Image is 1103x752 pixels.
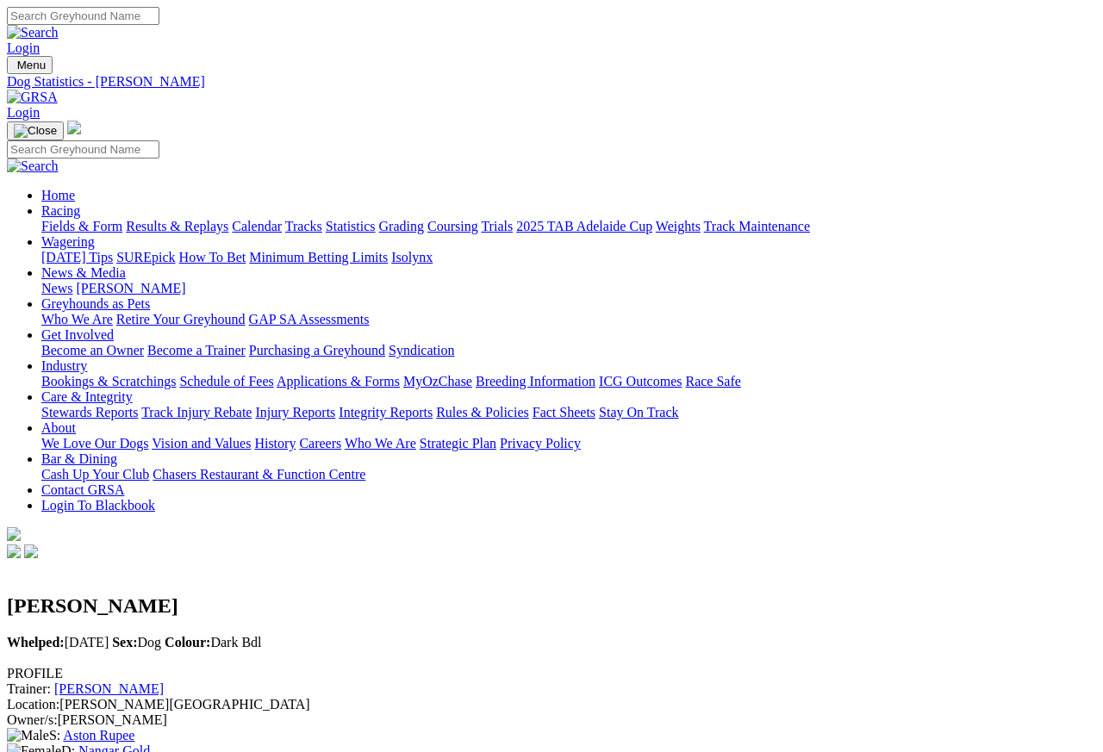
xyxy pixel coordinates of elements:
a: Contact GRSA [41,482,124,497]
img: twitter.svg [24,544,38,558]
a: Get Involved [41,327,114,342]
a: Fact Sheets [533,405,595,420]
a: [PERSON_NAME] [54,681,164,696]
input: Search [7,140,159,158]
a: News & Media [41,265,126,280]
a: About [41,420,76,435]
a: Isolynx [391,250,433,264]
input: Search [7,7,159,25]
img: Close [14,124,57,138]
a: Statistics [326,219,376,233]
a: History [254,436,296,451]
div: Racing [41,219,1096,234]
img: logo-grsa-white.png [7,527,21,541]
h2: [PERSON_NAME] [7,594,1096,618]
b: Sex: [112,635,137,649]
a: Bookings & Scratchings [41,374,176,388]
a: Calendar [232,219,282,233]
a: Aston Rupee [63,728,134,743]
a: Dog Statistics - [PERSON_NAME] [7,74,1096,90]
a: Breeding Information [476,374,595,388]
a: Vision and Values [152,436,251,451]
a: Coursing [427,219,478,233]
a: MyOzChase [403,374,472,388]
a: Rules & Policies [436,405,529,420]
span: [DATE] [7,635,109,649]
a: Race Safe [685,374,740,388]
a: Cash Up Your Club [41,467,149,482]
a: News [41,281,72,295]
a: Trials [481,219,513,233]
a: Become an Owner [41,343,144,357]
div: [PERSON_NAME] [7,712,1096,728]
span: Trainer: [7,681,51,696]
img: logo-grsa-white.png [67,121,81,134]
a: Injury Reports [255,405,335,420]
a: Minimum Betting Limits [249,250,388,264]
a: Strategic Plan [420,436,496,451]
a: Stay On Track [599,405,678,420]
a: Schedule of Fees [179,374,273,388]
div: Greyhounds as Pets [41,312,1096,327]
a: Syndication [389,343,454,357]
a: Chasers Restaurant & Function Centre [153,467,365,482]
div: Bar & Dining [41,467,1096,482]
a: Login [7,105,40,120]
a: Integrity Reports [339,405,433,420]
img: GRSA [7,90,58,105]
span: Dog [112,635,161,649]
div: PROFILE [7,666,1096,681]
a: We Love Our Dogs [41,436,148,451]
b: Whelped: [7,635,65,649]
img: Search [7,158,59,174]
button: Toggle navigation [7,121,64,140]
div: News & Media [41,281,1096,296]
span: S: [7,728,60,743]
a: Greyhounds as Pets [41,296,150,311]
a: Applications & Forms [277,374,400,388]
a: Login [7,40,40,55]
a: Tracks [285,219,322,233]
img: facebook.svg [7,544,21,558]
img: Search [7,25,59,40]
a: Grading [379,219,424,233]
a: Fields & Form [41,219,122,233]
a: Track Maintenance [704,219,810,233]
a: Who We Are [41,312,113,326]
a: How To Bet [179,250,246,264]
div: About [41,436,1096,451]
button: Toggle navigation [7,56,53,74]
a: Racing [41,203,80,218]
a: Track Injury Rebate [141,405,252,420]
a: Results & Replays [126,219,228,233]
img: Male [7,728,49,743]
a: Home [41,188,75,202]
div: Get Involved [41,343,1096,358]
a: Weights [656,219,701,233]
div: Wagering [41,250,1096,265]
div: Care & Integrity [41,405,1096,420]
span: Location: [7,697,59,712]
b: Colour: [165,635,210,649]
span: Dark Bdl [165,635,261,649]
span: Owner/s: [7,712,58,727]
div: Industry [41,374,1096,389]
a: Bar & Dining [41,451,117,466]
a: Industry [41,358,87,373]
a: Careers [299,436,341,451]
a: Become a Trainer [147,343,246,357]
a: Who We Are [345,436,416,451]
a: Privacy Policy [500,436,581,451]
a: Retire Your Greyhound [116,312,246,326]
a: ICG Outcomes [599,374,682,388]
span: Menu [17,59,46,71]
div: [PERSON_NAME][GEOGRAPHIC_DATA] [7,697,1096,712]
a: [DATE] Tips [41,250,113,264]
a: Stewards Reports [41,405,138,420]
a: GAP SA Assessments [249,312,370,326]
a: Purchasing a Greyhound [249,343,385,357]
a: 2025 TAB Adelaide Cup [516,219,652,233]
a: Care & Integrity [41,389,133,404]
a: Wagering [41,234,95,249]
